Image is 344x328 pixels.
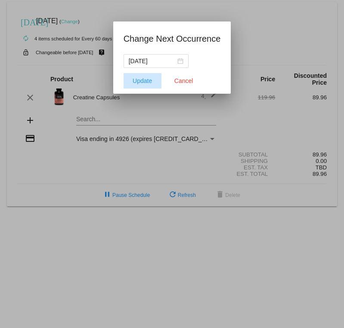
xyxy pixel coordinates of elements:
[124,32,221,46] h1: Change Next Occurrence
[165,73,203,89] button: Close dialog
[124,73,161,89] button: Update
[174,77,193,84] span: Cancel
[133,77,152,84] span: Update
[129,56,176,66] input: Select date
